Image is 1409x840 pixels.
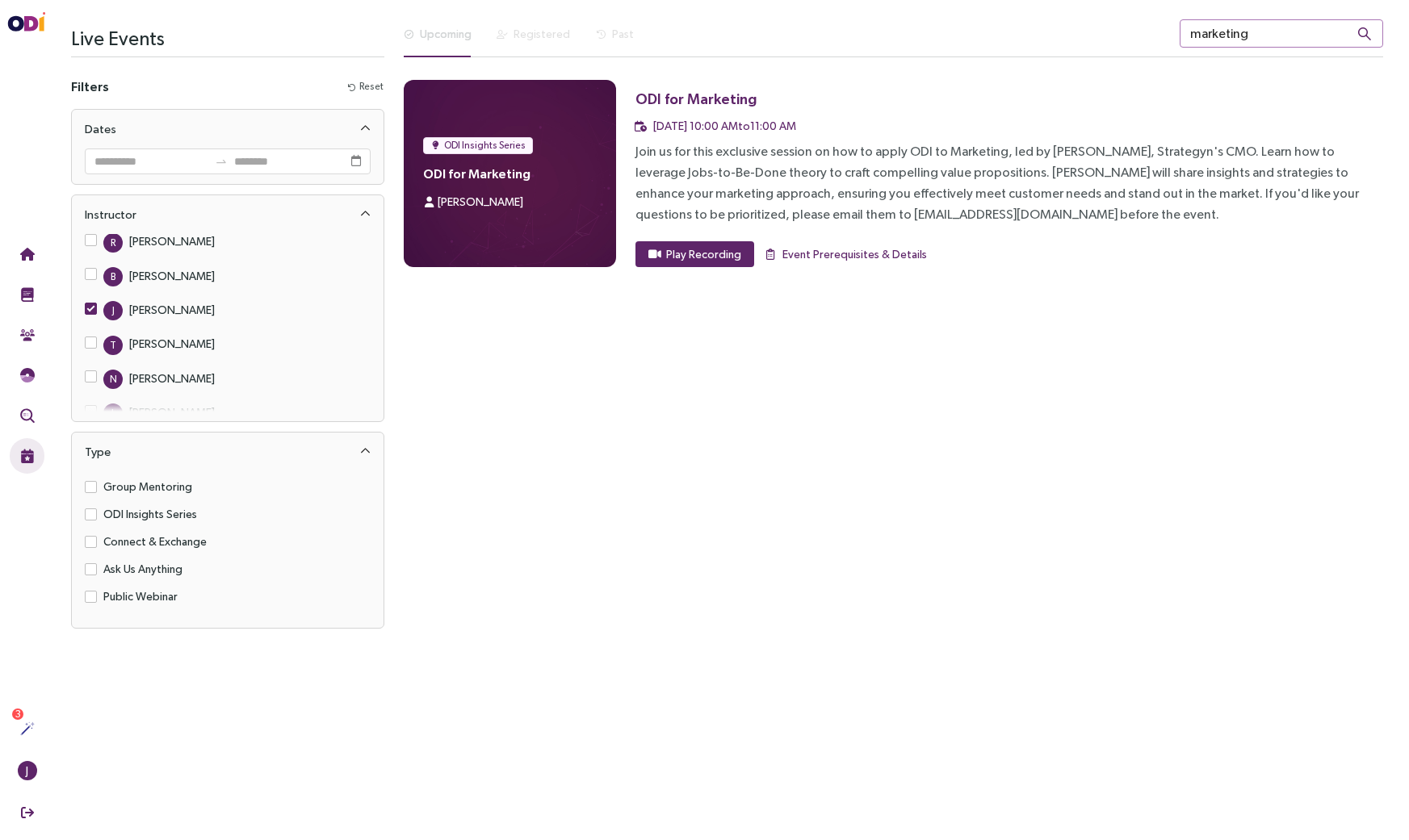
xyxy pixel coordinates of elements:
[10,398,44,433] button: Outcome Validation
[10,236,44,272] button: Home
[782,245,927,263] span: Event Prerequisites & Details
[71,19,384,56] h3: Live Events
[97,533,213,550] span: Connect & Exchange
[1180,19,1383,48] input: Search in all events
[129,301,215,319] div: [PERSON_NAME]
[420,25,472,43] div: Upcoming
[111,233,115,253] span: R
[1357,27,1372,41] span: search
[612,25,634,43] div: Past
[97,478,199,495] span: Group Mentoring
[10,317,44,353] button: Community
[15,708,21,720] span: 3
[347,78,384,95] button: Reset
[71,77,109,96] h4: Filters
[129,370,215,387] div: [PERSON_NAME]
[110,370,117,389] span: N
[215,155,228,168] span: to
[20,408,35,423] img: Outcome Validation
[20,721,35,736] img: Actions
[10,277,44,312] button: Training
[215,155,228,168] span: swap-right
[359,79,384,94] span: Reset
[423,164,596,183] h4: ODI for Marketing
[110,336,116,355] span: T
[10,357,44,393] button: Needs Framework
[514,25,570,43] div: Registered
[129,232,215,250] div: [PERSON_NAME]
[20,287,35,302] img: Training
[635,89,757,109] div: ODI for Marketing
[111,267,115,286] span: B
[20,449,35,463] img: Live Events
[97,505,203,523] span: ODI Insights Series
[10,711,44,746] button: Actions
[26,761,28,780] span: J
[635,141,1383,225] div: Join us for this exclusive session on how to apply ODI to Marketing, led by [PERSON_NAME], Strate...
[85,119,116,139] div: Dates
[85,442,111,462] div: Type
[20,368,35,382] img: JTBD Needs Framework
[129,335,215,353] div: [PERSON_NAME]
[129,267,215,285] div: [PERSON_NAME]
[764,241,928,267] button: Event Prerequisites & Details
[1344,19,1385,48] button: search
[112,301,115,320] span: J
[635,241,754,267] button: Play Recording
[10,753,44,788] button: J
[444,137,526,153] span: ODI Insights Series
[72,195,384,234] div: Instructor
[12,708,23,720] sup: 3
[10,438,44,474] button: Live Events
[653,119,796,132] span: [DATE] 10:00 AM to 11:00 AM
[666,245,741,263] span: Play Recording
[72,433,384,471] div: Type
[85,205,136,224] div: Instructor
[20,328,35,342] img: Community
[10,795,44,830] button: Sign Out
[72,110,384,148] div: Dates
[438,195,523,208] span: [PERSON_NAME]
[97,560,189,578] span: Ask Us Anything
[97,587,184,605] span: Public Webinar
